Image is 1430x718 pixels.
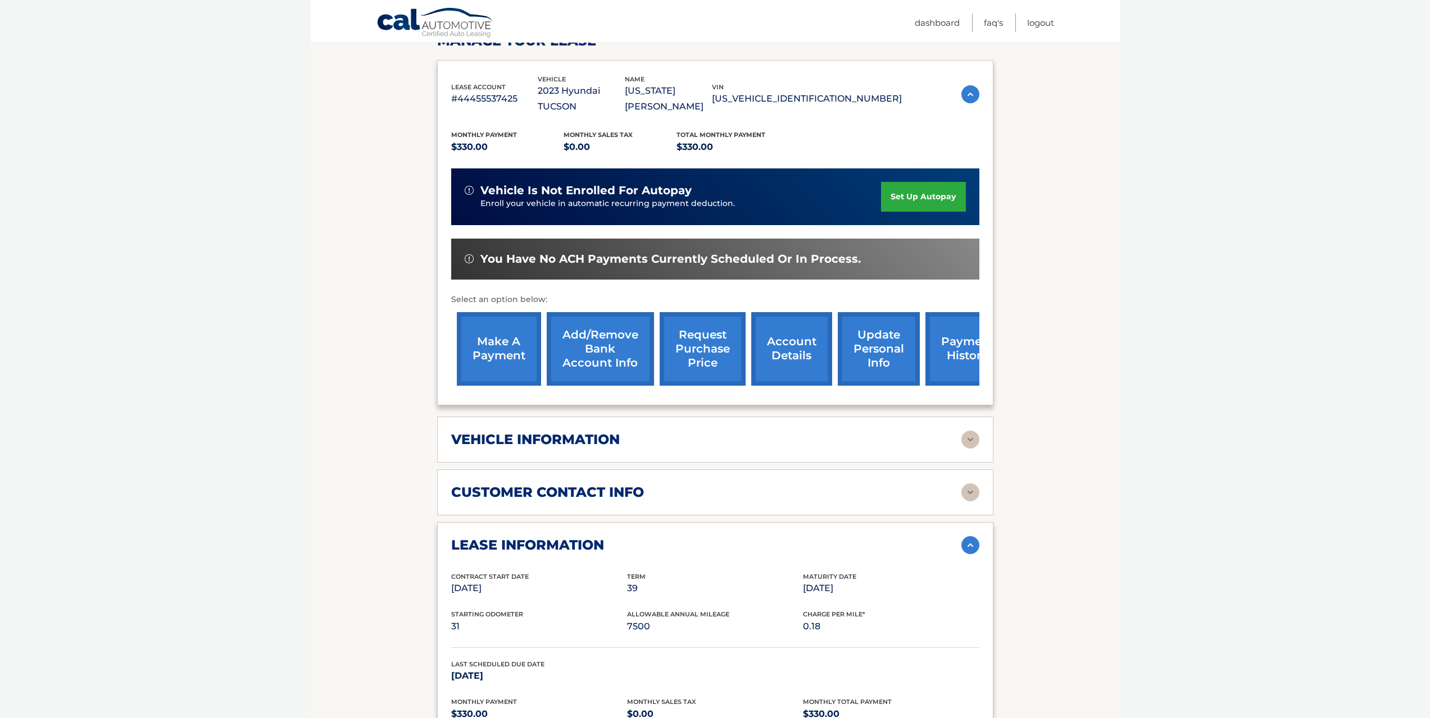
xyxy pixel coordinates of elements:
[625,83,712,115] p: [US_STATE][PERSON_NAME]
[451,484,644,501] h2: customer contact info
[451,610,523,618] span: Starting Odometer
[803,619,979,634] p: 0.18
[480,198,882,210] p: Enroll your vehicle in automatic recurring payment deduction.
[451,83,506,91] span: lease account
[451,580,627,596] p: [DATE]
[451,131,517,139] span: Monthly Payment
[451,293,979,307] p: Select an option below:
[803,573,856,580] span: Maturity Date
[751,312,832,386] a: account details
[451,91,538,107] p: #44455537425
[451,660,544,668] span: Last Scheduled Due Date
[451,668,627,684] p: [DATE]
[984,13,1003,32] a: FAQ's
[712,91,902,107] p: [US_VEHICLE_IDENTIFICATION_NUMBER]
[881,182,965,212] a: set up autopay
[451,139,564,155] p: $330.00
[465,186,474,195] img: alert-white.svg
[627,698,696,706] span: Monthly Sales Tax
[627,619,803,634] p: 7500
[564,131,633,139] span: Monthly sales Tax
[627,580,803,596] p: 39
[803,580,979,596] p: [DATE]
[480,184,692,198] span: vehicle is not enrolled for autopay
[376,7,494,40] a: Cal Automotive
[925,312,1010,386] a: payment history
[451,619,627,634] p: 31
[451,537,604,554] h2: lease information
[480,252,861,266] span: You have no ACH payments currently scheduled or in process.
[451,698,517,706] span: Monthly Payment
[803,610,865,618] span: Charge Per Mile*
[803,698,892,706] span: Monthly Total Payment
[547,312,654,386] a: Add/Remove bank account info
[625,75,644,83] span: name
[915,13,960,32] a: Dashboard
[451,431,620,448] h2: vehicle information
[961,85,979,103] img: accordion-active.svg
[961,483,979,501] img: accordion-rest.svg
[961,431,979,449] img: accordion-rest.svg
[627,573,646,580] span: Term
[677,139,789,155] p: $330.00
[564,139,677,155] p: $0.00
[961,536,979,554] img: accordion-active.svg
[465,254,474,263] img: alert-white.svg
[627,610,729,618] span: Allowable Annual Mileage
[457,312,541,386] a: make a payment
[712,83,724,91] span: vin
[538,83,625,115] p: 2023 Hyundai TUCSON
[538,75,566,83] span: vehicle
[660,312,746,386] a: request purchase price
[838,312,920,386] a: update personal info
[451,573,529,580] span: Contract Start Date
[1027,13,1054,32] a: Logout
[677,131,765,139] span: Total Monthly Payment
